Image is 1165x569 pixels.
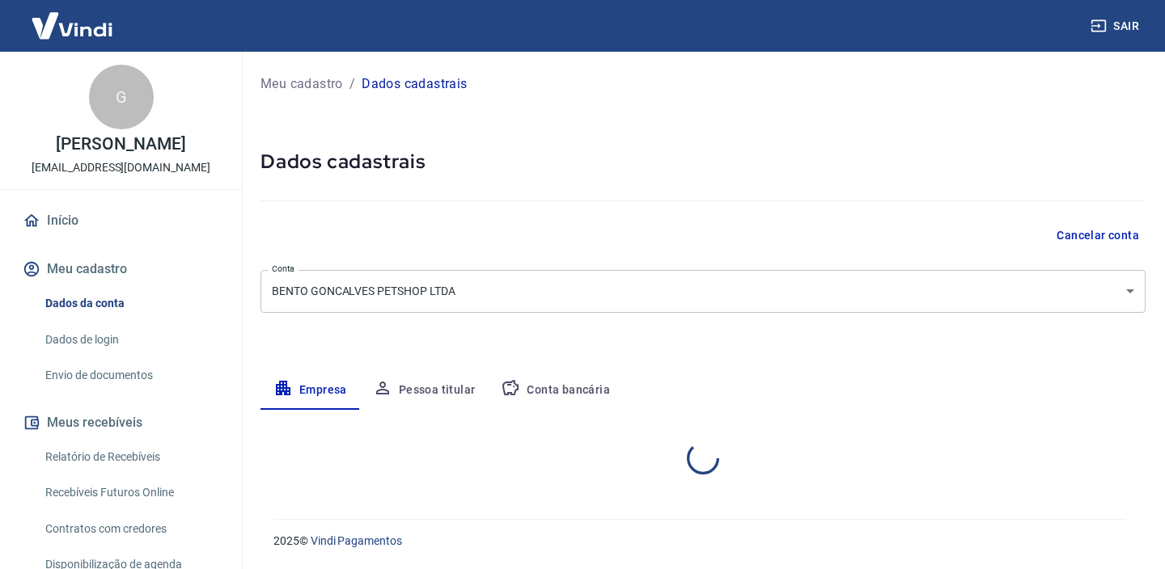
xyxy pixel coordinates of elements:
button: Sair [1087,11,1146,41]
a: Relatório de Recebíveis [39,440,222,474]
button: Meus recebíveis [19,405,222,440]
p: / [349,74,355,94]
a: Envio de documentos [39,359,222,392]
a: Contratos com credores [39,512,222,546]
button: Empresa [261,371,360,410]
button: Conta bancária [488,371,623,410]
a: Recebíveis Futuros Online [39,476,222,509]
p: [PERSON_NAME] [56,136,185,153]
a: Início [19,203,222,238]
p: [EMAIL_ADDRESS][DOMAIN_NAME] [32,159,210,176]
a: Dados de login [39,323,222,356]
button: Pessoa titular [360,371,489,410]
button: Meu cadastro [19,251,222,287]
img: Vindi [19,1,125,50]
div: BENTO GONCALVES PETSHOP LTDA [261,270,1146,313]
button: Cancelar conta [1050,221,1146,251]
a: Meu cadastro [261,74,343,94]
h5: Dados cadastrais [261,149,1146,175]
a: Dados da conta [39,287,222,320]
div: G [89,65,154,129]
p: Dados cadastrais [362,74,467,94]
a: Vindi Pagamentos [311,534,402,547]
p: 2025 © [273,533,1126,550]
label: Conta [272,263,294,275]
